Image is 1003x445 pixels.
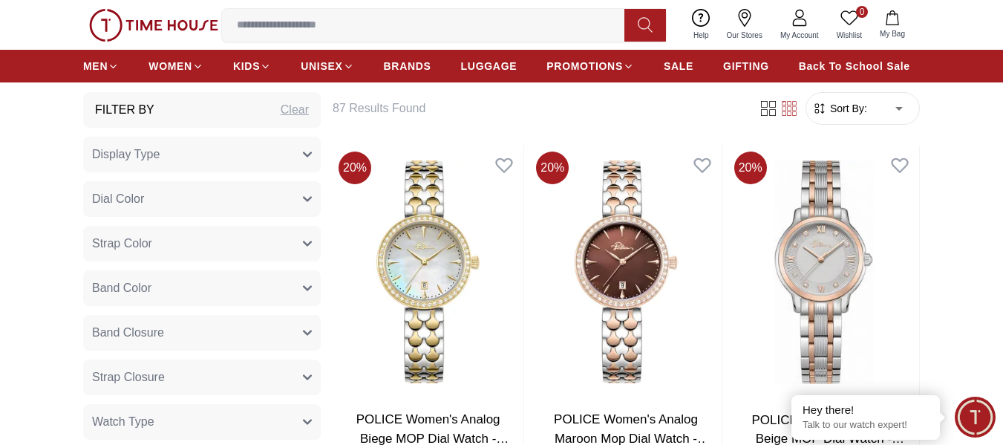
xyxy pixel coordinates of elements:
span: MEN [83,59,108,74]
a: Help [685,6,718,44]
span: BRANDS [384,59,431,74]
h3: Filter By [95,101,154,119]
a: 0Wishlist [828,6,871,44]
a: LUGGAGE [461,53,517,79]
span: UNISEX [301,59,342,74]
h6: 87 Results Found [333,100,740,117]
button: Strap Closure [83,360,321,395]
a: SALE [664,53,693,79]
span: Watch Type [92,413,154,431]
a: Back To School Sale [799,53,910,79]
a: KIDS [233,53,271,79]
span: SALE [664,59,693,74]
button: Display Type [83,137,321,172]
span: Dial Color [92,190,144,208]
a: GIFTING [723,53,769,79]
a: PROMOTIONS [546,53,634,79]
button: Watch Type [83,404,321,440]
span: My Bag [874,28,911,39]
div: Chat Widget [955,397,996,438]
span: Display Type [92,146,160,163]
a: BRANDS [384,53,431,79]
button: Dial Color [83,181,321,217]
span: Band Color [92,279,151,297]
div: Hey there! [803,403,929,418]
span: Strap Closure [92,368,165,386]
span: 0 [856,6,868,18]
span: Band Closure [92,324,164,342]
span: Help [687,30,715,41]
a: WOMEN [148,53,203,79]
span: My Account [774,30,825,41]
img: ... [89,9,218,42]
span: Back To School Sale [799,59,910,74]
p: Talk to our watch expert! [803,419,929,432]
span: LUGGAGE [461,59,517,74]
span: Our Stores [721,30,768,41]
span: Wishlist [831,30,868,41]
span: 20 % [734,152,767,184]
a: MEN [83,53,119,79]
span: KIDS [233,59,260,74]
span: 20 % [536,152,569,184]
span: Sort By: [827,101,867,116]
button: Band Closure [83,315,321,351]
button: Sort By: [812,101,867,116]
a: Our Stores [718,6,771,44]
span: WOMEN [148,59,192,74]
button: Band Color [83,270,321,306]
div: Clear [281,101,309,119]
span: GIFTING [723,59,769,74]
button: My Bag [871,7,914,42]
a: UNISEX [301,53,353,79]
img: POLICE Women's Analog Biege MOP Dial Watch - PEWLG0076303 [333,146,523,398]
button: Strap Color [83,226,321,262]
img: POLICE Women's Analog Beige MOP Dial Watch - PEWLG0076203 [728,146,919,398]
img: POLICE Women's Analog Maroon Mop Dial Watch - PEWLG0076302 [530,146,721,398]
span: 20 % [339,152,371,184]
span: Strap Color [92,235,152,253]
span: PROMOTIONS [546,59,623,74]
